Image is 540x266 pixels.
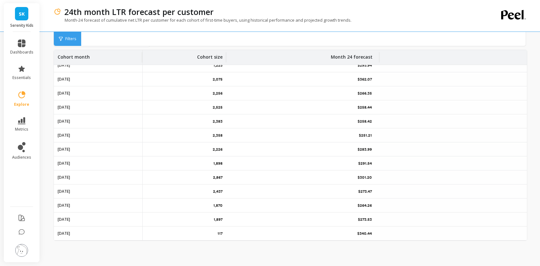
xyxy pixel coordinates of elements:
p: 2,226 [213,147,223,152]
p: $340.44 [357,231,373,236]
p: [DATE] [58,119,70,124]
p: Cohort size [197,50,223,60]
p: 1,898 [213,161,223,166]
span: audiences [12,155,31,160]
p: [DATE] [58,133,70,138]
p: $293.94 [358,63,373,68]
p: $362.07 [358,77,373,82]
p: [DATE] [58,147,70,152]
p: 1,223 [213,63,223,68]
p: Serenity Kids [10,23,33,28]
p: 2,525 [213,105,223,110]
span: essentials [12,75,31,80]
p: $283.99 [358,147,373,152]
p: $258.44 [358,105,373,110]
span: Filters [65,36,76,41]
p: [DATE] [58,175,70,180]
p: 117 [217,231,223,236]
p: [DATE] [58,91,70,96]
p: Month 24 forecast [331,50,373,60]
p: [DATE] [58,161,70,166]
span: explore [14,102,29,107]
img: profile picture [15,244,28,257]
p: [DATE] [58,217,70,222]
p: $258.42 [358,119,373,124]
p: [DATE] [58,203,70,208]
p: $291.54 [358,161,373,166]
p: 2,383 [213,119,223,124]
p: 2,256 [213,91,223,96]
p: $266.35 [358,91,373,96]
p: $301.20 [358,175,373,180]
span: SK [19,10,25,18]
p: Cohort month [58,50,90,60]
p: $251.21 [359,133,373,138]
p: $273.53 [358,217,373,222]
p: 24th month LTR forecast per customer [64,6,214,17]
p: [DATE] [58,105,70,110]
p: [DATE] [58,189,70,194]
span: dashboards [10,50,33,55]
p: [DATE] [58,231,70,236]
img: header icon [53,8,61,16]
p: [DATE] [58,77,70,82]
p: [DATE] [58,63,70,68]
p: 1,870 [213,203,223,208]
p: $273.47 [358,189,373,194]
p: $264.26 [358,203,373,208]
p: 2,358 [213,133,223,138]
p: 2,437 [213,189,223,194]
span: metrics [15,127,28,132]
p: Month-24 forecast of cumulative net LTR per customer for each cohort of first-time buyers, using ... [53,17,352,23]
p: 2,075 [213,77,223,82]
p: 2,867 [213,175,223,180]
p: 1,897 [214,217,223,222]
